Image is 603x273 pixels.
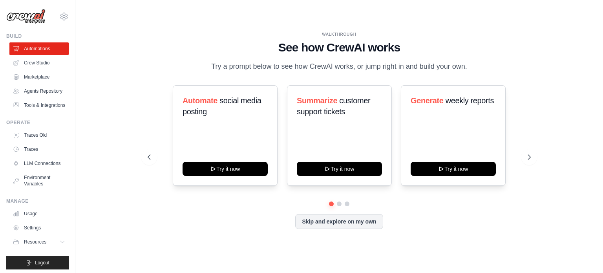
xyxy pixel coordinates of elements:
img: Logo [6,9,46,24]
button: Try it now [297,162,382,176]
span: social media posting [183,96,261,116]
p: Try a prompt below to see how CrewAI works, or jump right in and build your own. [207,61,471,72]
a: Crew Studio [9,57,69,69]
button: Try it now [411,162,496,176]
button: Skip and explore on my own [295,214,383,229]
a: Tools & Integrations [9,99,69,112]
a: Automations [9,42,69,55]
a: Traces [9,143,69,156]
a: Marketplace [9,71,69,83]
span: Resources [24,239,46,245]
a: Traces Old [9,129,69,141]
a: LLM Connections [9,157,69,170]
span: Generate [411,96,444,105]
span: weekly reports [446,96,494,105]
button: Logout [6,256,69,269]
h1: See how CrewAI works [148,40,531,55]
div: Build [6,33,69,39]
span: Logout [35,260,49,266]
button: Resources [9,236,69,248]
a: Settings [9,222,69,234]
a: Environment Variables [9,171,69,190]
a: Usage [9,207,69,220]
div: Manage [6,198,69,204]
span: customer support tickets [297,96,370,116]
a: Agents Repository [9,85,69,97]
div: WALKTHROUGH [148,31,531,37]
span: Summarize [297,96,337,105]
button: Try it now [183,162,268,176]
span: Automate [183,96,217,105]
div: Operate [6,119,69,126]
